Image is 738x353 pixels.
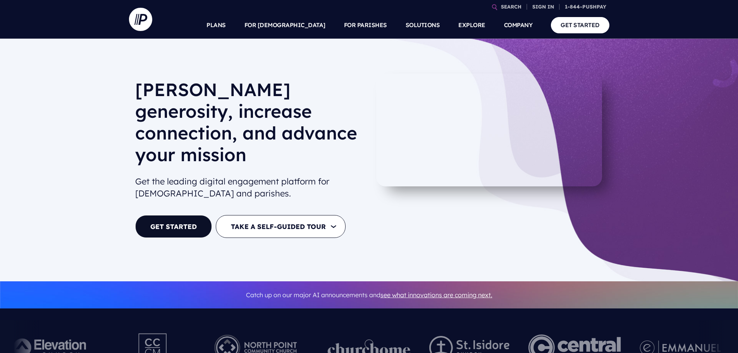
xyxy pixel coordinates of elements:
h1: [PERSON_NAME] generosity, increase connection, and advance your mission [135,79,363,172]
a: PLANS [206,12,226,39]
a: FOR PARISHES [344,12,387,39]
a: FOR [DEMOGRAPHIC_DATA] [244,12,325,39]
a: GET STARTED [551,17,609,33]
button: TAKE A SELF-GUIDED TOUR [216,215,346,238]
h2: Get the leading digital engagement platform for [DEMOGRAPHIC_DATA] and parishes. [135,172,363,203]
a: see what innovations are coming next. [380,291,492,299]
a: GET STARTED [135,215,212,238]
a: EXPLORE [458,12,485,39]
a: SOLUTIONS [406,12,440,39]
a: COMPANY [504,12,533,39]
p: Catch up on our major AI announcements and [135,286,603,304]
